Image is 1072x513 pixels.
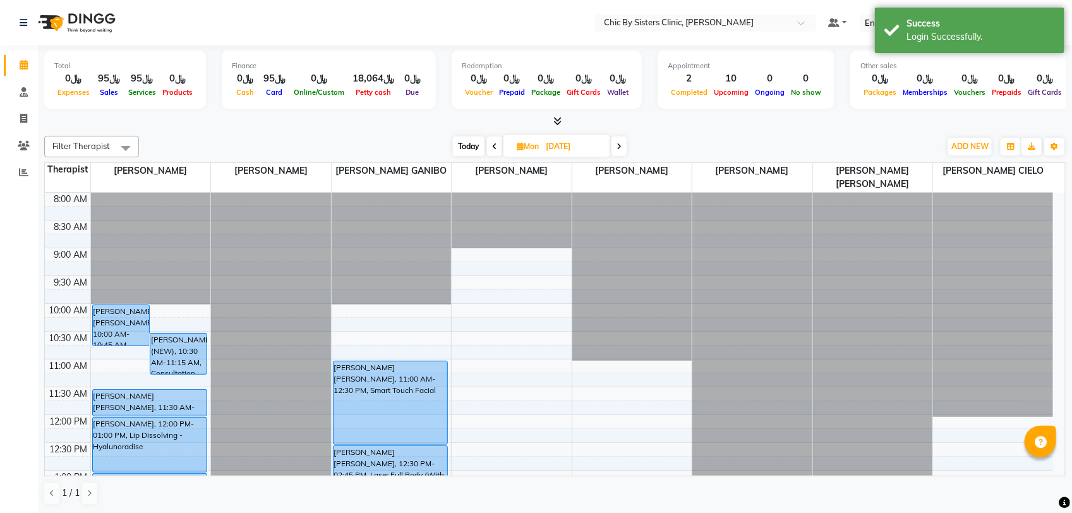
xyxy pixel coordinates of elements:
span: Upcoming [711,88,752,97]
span: Prepaid [496,88,528,97]
div: 2 [668,71,711,86]
span: Completed [668,88,711,97]
div: Total [54,61,196,71]
span: Filter Therapist [52,141,110,151]
div: 12:30 PM [47,443,90,456]
span: Vouchers [951,88,989,97]
span: Voucher [462,88,496,97]
div: ﷼0 [951,71,989,86]
span: Package [528,88,563,97]
span: Card [263,88,286,97]
span: [PERSON_NAME] [692,163,812,179]
span: [PERSON_NAME] CIELO [933,163,1053,179]
span: ADD NEW [951,142,989,151]
div: 10:30 AM [47,332,90,345]
div: ﷼95 [125,71,159,86]
div: Redemption [462,61,632,71]
span: [PERSON_NAME] [452,163,572,179]
div: ﷼0 [989,71,1025,86]
div: ﷼0 [604,71,632,86]
span: Gift Cards [1025,88,1065,97]
div: ﷼0 [399,71,426,86]
button: ADD NEW [948,138,992,155]
div: [PERSON_NAME] [PERSON_NAME], 11:30 AM-12:00 PM, Follow Up [93,390,207,416]
div: ﷼95 [258,71,291,86]
div: 12:00 PM [47,415,90,428]
div: Therapist [45,163,90,176]
div: [PERSON_NAME], 12:00 PM-01:00 PM, Lip Dissolving - Hyalunoradise [93,418,207,472]
div: Appointment [668,61,824,71]
img: logo [32,5,119,40]
div: ﷼0 [1025,71,1065,86]
span: Sales [97,88,121,97]
span: Packages [860,88,900,97]
div: ﷼0 [232,71,258,86]
span: Today [453,136,485,156]
div: ﷼0 [291,71,347,86]
div: 11:00 AM [47,359,90,373]
div: Finance [232,61,426,71]
div: 1:00 PM [52,471,90,484]
span: Mon [514,142,542,151]
div: Success [906,17,1055,30]
span: 1 / 1 [62,486,80,500]
div: Login Successfully. [906,30,1055,44]
div: 9:30 AM [52,276,90,289]
div: ﷼0 [528,71,563,86]
div: ﷼0 [54,71,93,86]
span: [PERSON_NAME] [211,163,331,179]
div: 0 [752,71,788,86]
div: ﷼95 [93,71,125,86]
div: ﷼0 [900,71,951,86]
span: No show [788,88,824,97]
span: Cash [233,88,257,97]
span: Products [159,88,196,97]
div: 10 [711,71,752,86]
span: Memberships [900,88,951,97]
div: 10:00 AM [47,304,90,317]
input: 2025-10-06 [542,137,605,156]
div: Other sales [860,61,1065,71]
div: ﷼0 [159,71,196,86]
div: ﷼0 [496,71,528,86]
span: Petty cash [352,88,394,97]
div: ﷼0 [462,71,496,86]
span: Due [403,88,423,97]
span: Services [125,88,159,97]
span: Wallet [604,88,632,97]
div: ﷼18,064 [347,71,399,86]
span: Online/Custom [291,88,347,97]
span: Expenses [54,88,93,97]
div: [PERSON_NAME] [PERSON_NAME], 10:00 AM-10:45 AM, Derma Fillers (1 ml)- Stylage [93,305,149,346]
span: Prepaids [989,88,1025,97]
div: ﷼0 [563,71,604,86]
span: [PERSON_NAME] [PERSON_NAME] [813,163,933,192]
div: 8:00 AM [52,193,90,206]
span: Ongoing [752,88,788,97]
span: [PERSON_NAME] [572,163,692,179]
span: [PERSON_NAME] [91,163,211,179]
div: [PERSON_NAME](NEW), 10:30 AM-11:15 AM, Consultation [150,334,207,374]
span: Gift Cards [563,88,604,97]
div: 9:00 AM [52,248,90,262]
div: [PERSON_NAME] [PERSON_NAME], 11:00 AM-12:30 PM, Smart Touch Facial [334,361,448,444]
div: 11:30 AM [47,387,90,401]
div: 0 [788,71,824,86]
div: ﷼0 [860,71,900,86]
div: 8:30 AM [52,220,90,234]
span: [PERSON_NAME] GANIBO [332,163,452,179]
div: [GEOGRAPHIC_DATA], 01:00 PM-01:30 PM, Service [93,474,207,500]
